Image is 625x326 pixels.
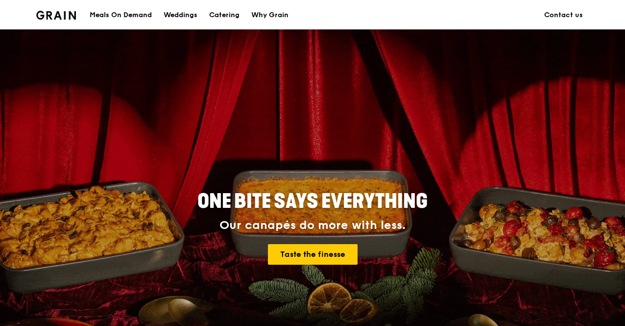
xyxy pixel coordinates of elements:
[538,0,589,30] a: Contact us
[136,219,489,232] div: Our canapés do more with less.
[245,0,294,30] a: Why Grain
[164,0,197,30] div: Weddings
[251,0,288,30] div: Why Grain
[36,11,76,20] img: Grain
[90,0,152,30] div: Meals On Demand
[197,190,428,213] span: ONE BITE SAYS EVERYTHING
[203,0,245,30] a: Catering
[268,244,358,265] a: Taste the finesse
[158,0,203,30] a: Weddings
[209,0,240,30] div: Catering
